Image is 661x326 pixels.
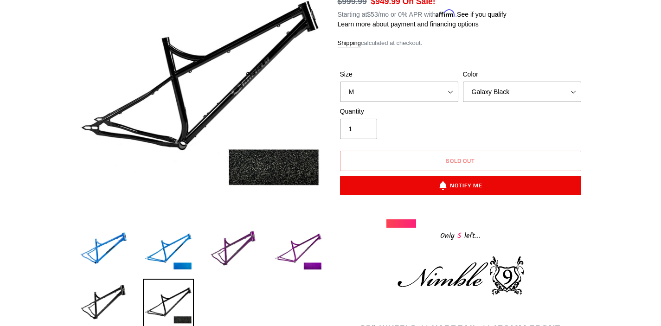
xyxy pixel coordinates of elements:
[457,11,507,18] a: See if you qualify - Learn more about Affirm Financing (opens in modal)
[340,151,581,171] button: Sold out
[340,176,581,195] button: Notify Me
[463,70,581,79] label: Color
[338,20,479,28] a: Learn more about payment and financing options
[340,70,458,79] label: Size
[367,11,378,18] span: $53
[340,107,458,116] label: Quantity
[273,225,324,276] img: Load image into Gallery viewer, NIMBLE 9 - Frameset
[436,9,455,17] span: Affirm
[78,225,129,276] img: Load image into Gallery viewer, NIMBLE 9 - Frameset
[338,38,584,48] div: calculated at checkout.
[338,7,507,19] p: Starting at /mo or 0% APR with .
[143,225,194,276] img: Load image into Gallery viewer, NIMBLE 9 - Frameset
[386,228,535,242] div: Only left...
[455,230,464,242] span: 5
[208,225,259,276] img: Load image into Gallery viewer, NIMBLE 9 - Frameset
[446,157,475,164] span: Sold out
[338,39,361,47] a: Shipping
